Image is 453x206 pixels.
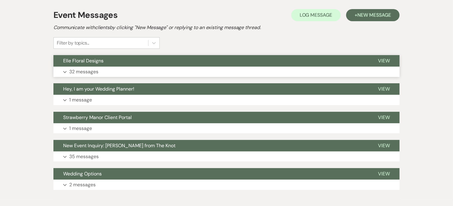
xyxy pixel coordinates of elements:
span: Log Message [300,12,332,18]
button: New Event Inquiry: [PERSON_NAME] from The Knot [53,140,368,151]
button: 2 messages [53,180,400,190]
button: 1 message [53,123,400,134]
button: View [368,55,400,67]
h2: Communicate with clients by clicking "New Message" or replying to an existing message thread. [53,24,400,31]
button: 35 messages [53,151,400,162]
button: 1 message [53,95,400,105]
p: 1 message [69,125,92,132]
span: Elle Floral Designs [63,58,104,64]
span: View [378,58,390,64]
button: Elle Floral Designs [53,55,368,67]
p: 35 messages [69,153,99,161]
button: 32 messages [53,67,400,77]
p: 1 message [69,96,92,104]
button: View [368,168,400,180]
button: +New Message [346,9,400,21]
p: 32 messages [69,68,98,76]
button: Log Message [291,9,341,21]
button: Strawberry Manor Client Portal [53,112,368,123]
span: Strawberry Manor Client Portal [63,114,132,121]
span: Wedding Options [63,171,102,177]
button: View [368,112,400,123]
button: Hey, I am your Wedding Planner! [53,83,368,95]
span: View [378,142,390,149]
div: Filter by topics... [57,39,89,47]
button: View [368,83,400,95]
button: Wedding Options [53,168,368,180]
span: View [378,171,390,177]
span: View [378,86,390,92]
span: New Message [357,12,391,18]
span: View [378,114,390,121]
button: View [368,140,400,151]
h1: Event Messages [53,9,118,22]
span: Hey, I am your Wedding Planner! [63,86,134,92]
p: 2 messages [69,181,96,189]
span: New Event Inquiry: [PERSON_NAME] from The Knot [63,142,175,149]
